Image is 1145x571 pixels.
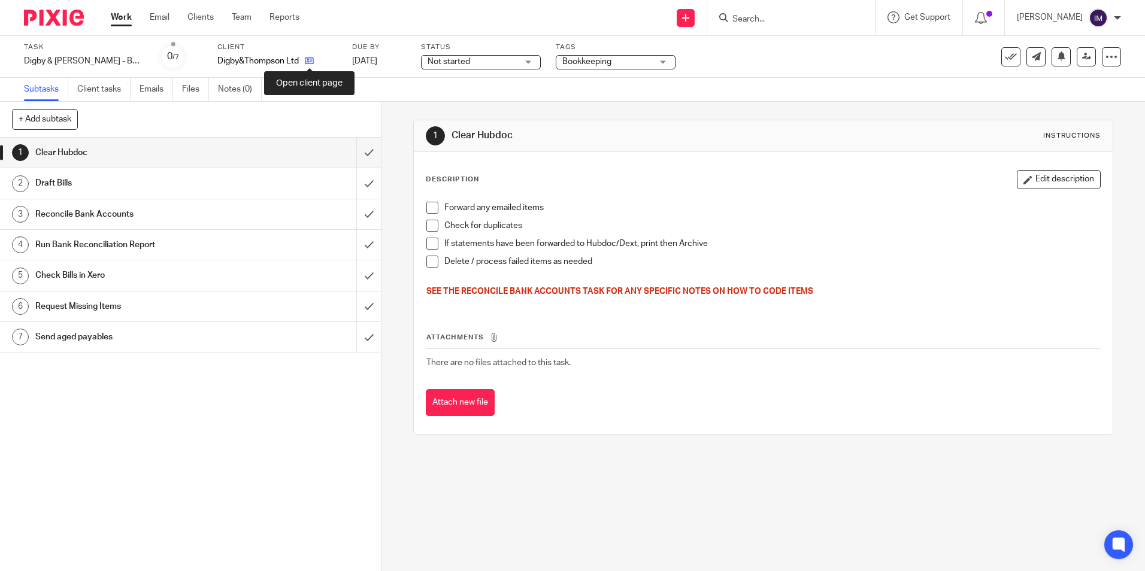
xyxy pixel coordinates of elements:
h1: Request Missing Items [35,297,241,315]
p: Digby&Thompson Ltd [217,55,299,67]
h1: Clear Hubdoc [35,144,241,162]
div: 0 [167,50,179,63]
label: Tags [556,42,676,52]
div: 3 [12,206,29,223]
img: svg%3E [1089,8,1108,28]
div: 7 [12,329,29,345]
label: Due by [352,42,406,52]
a: Team [232,11,252,23]
div: 5 [12,268,29,284]
p: Description [426,175,479,184]
span: There are no files attached to this task. [426,359,571,367]
h1: Check Bills in Xero [35,266,241,284]
div: Digby & [PERSON_NAME] - Bookkeeping - Weekly [24,55,144,67]
h1: Send aged payables [35,328,241,346]
h1: Run Bank Reconciliation Report [35,236,241,254]
label: Task [24,42,144,52]
h1: Reconcile Bank Accounts [35,205,241,223]
span: [DATE] [352,57,377,65]
a: Client tasks [77,78,131,101]
button: Edit description [1017,170,1101,189]
label: Client [217,42,337,52]
span: Not started [428,57,470,66]
a: Subtasks [24,78,68,101]
span: SEE THE RECONCILE BANK ACCOUNTS TASK FOR ANY SPECIFIC NOTES ON HOW TO CODE ITEMS [426,287,813,296]
h1: Clear Hubdoc [452,129,789,142]
div: 4 [12,236,29,253]
button: Attach new file [426,389,495,416]
span: Bookkeeping [562,57,611,66]
a: Email [150,11,169,23]
label: Status [421,42,541,52]
div: 2 [12,175,29,192]
span: Attachments [426,334,484,341]
p: Delete / process failed items as needed [444,256,1099,268]
p: Forward any emailed items [444,202,1099,214]
input: Search [731,14,839,25]
p: [PERSON_NAME] [1017,11,1083,23]
div: 6 [12,298,29,315]
div: Digby &amp; Thompson - Bookkeeping - Weekly [24,55,144,67]
span: Get Support [904,13,950,22]
div: 1 [12,144,29,161]
a: Files [182,78,209,101]
button: + Add subtask [12,109,78,129]
img: Pixie [24,10,84,26]
a: Audit logs [271,78,317,101]
p: Check for duplicates [444,220,1099,232]
h1: Draft Bills [35,174,241,192]
div: 1 [426,126,445,145]
div: Instructions [1043,131,1101,141]
a: Work [111,11,132,23]
a: Reports [269,11,299,23]
a: Clients [187,11,214,23]
a: Emails [140,78,173,101]
p: If statements have been forwarded to Hubdoc/Dext, print then Archive [444,238,1099,250]
small: /7 [172,54,179,60]
a: Notes (0) [218,78,262,101]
